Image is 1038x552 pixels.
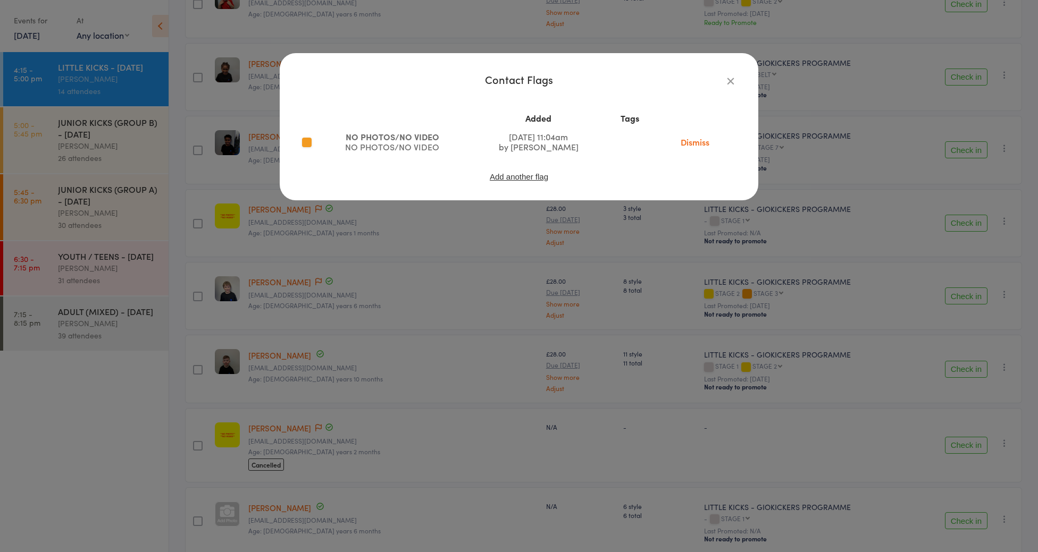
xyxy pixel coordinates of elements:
[320,142,464,152] div: NO PHOTOS/NO VIDEO
[346,131,439,142] span: NO PHOTOS/NO VIDEO
[673,136,717,148] a: Dismiss this flag
[301,74,737,84] div: Contact Flags
[489,172,549,181] button: Add another flag
[607,109,653,128] th: Tags
[471,109,607,128] th: Added
[471,128,607,156] td: [DATE] 11:04am by [PERSON_NAME]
